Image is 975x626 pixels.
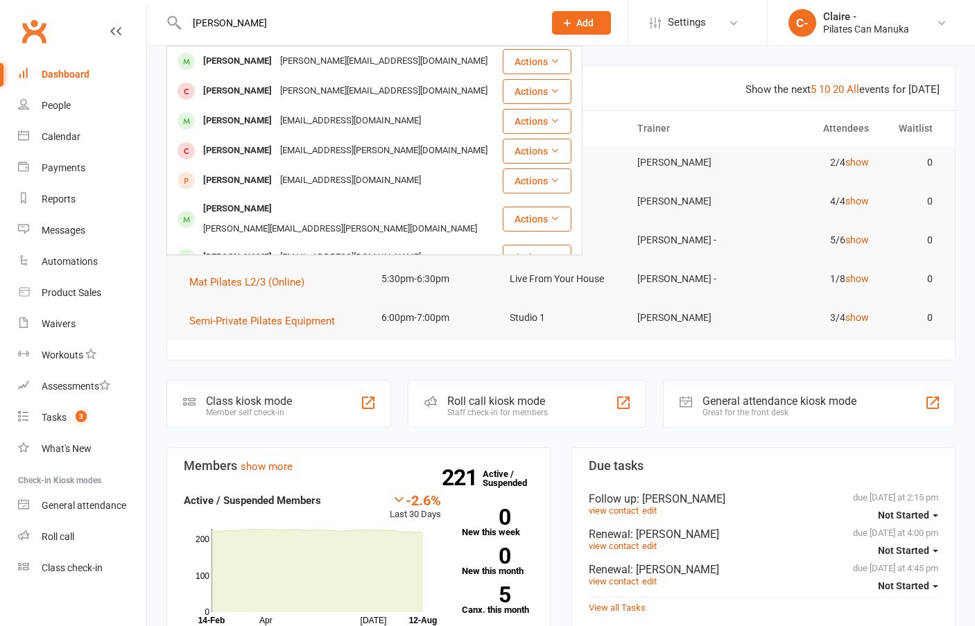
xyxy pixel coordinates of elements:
[18,433,146,464] a: What's New
[753,146,881,179] td: 2/4
[845,195,869,207] a: show
[42,162,85,173] div: Payments
[642,576,657,586] a: edit
[276,141,492,161] div: [EMAIL_ADDRESS][PERSON_NAME][DOMAIN_NAME]
[42,318,76,329] div: Waivers
[276,111,425,131] div: [EMAIL_ADDRESS][DOMAIN_NAME]
[881,302,945,334] td: 0
[811,83,816,96] a: 5
[878,545,929,556] span: Not Started
[199,219,481,239] div: [PERSON_NAME][EMAIL_ADDRESS][PERSON_NAME][DOMAIN_NAME]
[18,490,146,521] a: General attendance kiosk mode
[625,302,753,334] td: [PERSON_NAME]
[745,81,940,98] div: Show the next events for [DATE]
[833,83,844,96] a: 20
[753,224,881,257] td: 5/6
[199,111,276,131] div: [PERSON_NAME]
[18,308,146,340] a: Waivers
[18,340,146,371] a: Workouts
[369,263,497,295] td: 5:30pm-6:30pm
[881,185,945,218] td: 0
[42,381,110,392] div: Assessments
[753,302,881,334] td: 3/4
[369,302,497,334] td: 6:00pm-7:00pm
[42,412,67,423] div: Tasks
[845,312,869,323] a: show
[18,246,146,277] a: Automations
[199,171,276,191] div: [PERSON_NAME]
[447,408,548,417] div: Staff check-in for members
[42,193,76,205] div: Reports
[276,51,492,71] div: [PERSON_NAME][EMAIL_ADDRESS][DOMAIN_NAME]
[18,184,146,215] a: Reports
[42,256,98,267] div: Automations
[497,263,625,295] td: Live From Your House
[497,302,625,334] td: Studio 1
[462,509,534,537] a: 0New this week
[42,225,85,236] div: Messages
[276,247,425,268] div: [EMAIL_ADDRESS][DOMAIN_NAME]
[589,459,938,473] h3: Due tasks
[753,111,881,146] th: Attendees
[878,573,938,598] button: Not Started
[18,121,146,153] a: Calendar
[503,168,571,193] button: Actions
[42,131,80,142] div: Calendar
[630,563,719,576] span: : [PERSON_NAME]
[462,586,534,614] a: 5Canx. this month
[576,17,594,28] span: Add
[189,274,314,290] button: Mat Pilates L2/3 (Online)
[503,207,571,232] button: Actions
[18,90,146,121] a: People
[241,460,293,473] a: show more
[184,494,321,507] strong: Active / Suspended Members
[42,69,89,80] div: Dashboard
[819,83,830,96] a: 10
[702,394,856,408] div: General attendance kiosk mode
[390,492,441,522] div: Last 30 Days
[189,313,345,329] button: Semi-Private Pilates Equipment
[18,553,146,584] a: Class kiosk mode
[589,528,938,541] div: Renewal
[845,273,869,284] a: show
[847,83,859,96] a: All
[18,402,146,433] a: Tasks 3
[878,580,929,591] span: Not Started
[845,234,869,245] a: show
[503,245,571,270] button: Actions
[199,81,276,101] div: [PERSON_NAME]
[18,521,146,553] a: Roll call
[76,410,87,422] span: 3
[18,153,146,184] a: Payments
[630,528,719,541] span: : [PERSON_NAME]
[462,507,510,528] strong: 0
[17,14,51,49] a: Clubworx
[753,263,881,295] td: 1/8
[625,146,753,179] td: [PERSON_NAME]
[642,505,657,516] a: edit
[18,59,146,90] a: Dashboard
[199,51,276,71] div: [PERSON_NAME]
[442,467,483,488] strong: 221
[503,79,571,104] button: Actions
[589,505,639,516] a: view contact
[845,157,869,168] a: show
[881,263,945,295] td: 0
[390,492,441,507] div: -2.6%
[589,541,639,551] a: view contact
[462,548,534,575] a: 0New this month
[42,287,101,298] div: Product Sales
[18,371,146,402] a: Assessments
[276,81,492,101] div: [PERSON_NAME][EMAIL_ADDRESS][DOMAIN_NAME]
[881,146,945,179] td: 0
[878,538,938,563] button: Not Started
[589,602,646,613] a: View all Tasks
[18,277,146,308] a: Product Sales
[42,349,83,360] div: Workouts
[447,394,548,408] div: Roll call kiosk mode
[637,492,725,505] span: : [PERSON_NAME]
[625,111,753,146] th: Trainer
[42,562,103,573] div: Class check-in
[625,185,753,218] td: [PERSON_NAME]
[589,492,938,505] div: Follow up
